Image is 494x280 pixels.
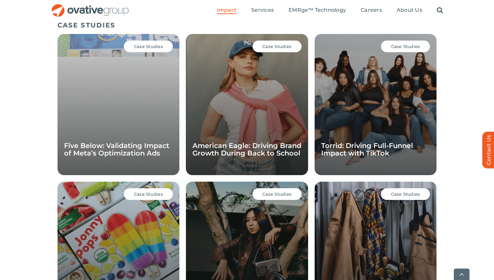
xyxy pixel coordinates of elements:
[64,141,169,157] a: Five Below: Validating Impact of Meta’s Optimization Ads
[58,21,436,29] h5: CASE STUDIES
[321,141,413,157] a: Torrid: Driving Full-Funnel Impact with TikTok
[51,3,129,9] a: OG_Full_horizontal_RGB
[361,7,382,13] span: Careers
[397,7,422,13] span: About Us
[217,7,237,13] span: Impact
[288,7,346,14] a: EMRge™ Technology
[251,7,274,13] span: Services
[251,7,274,14] a: Services
[437,7,443,14] a: Search
[397,7,422,14] a: About Us
[288,7,346,13] span: EMRge™ Technology
[192,141,301,157] a: American Eagle: Driving Brand Growth During Back to School
[361,7,382,14] a: Careers
[217,7,237,14] a: Impact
